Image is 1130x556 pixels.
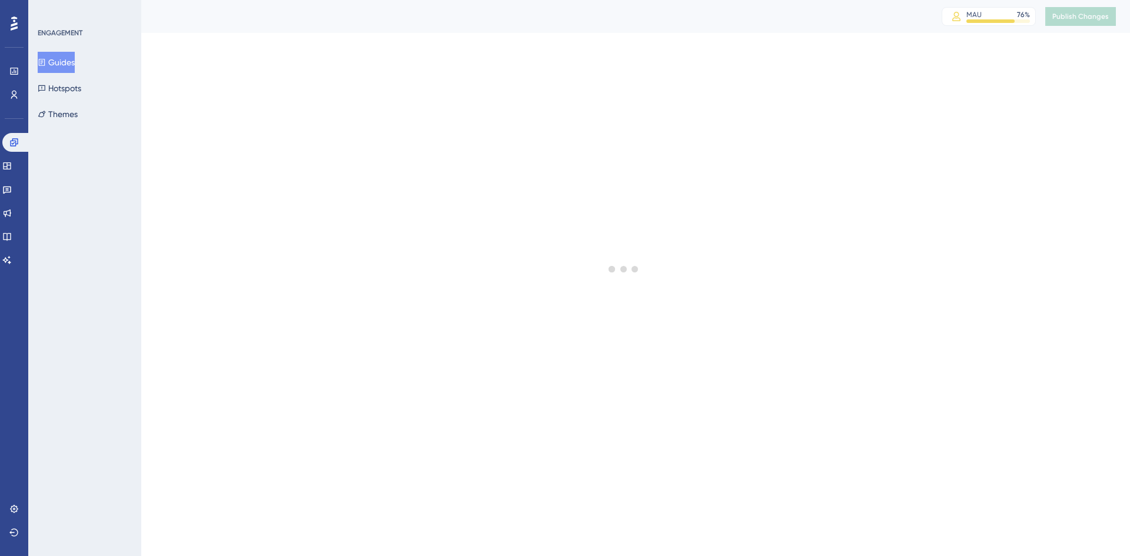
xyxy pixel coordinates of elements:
div: ENGAGEMENT [38,28,82,38]
div: MAU [966,10,982,19]
button: Hotspots [38,78,81,99]
button: Publish Changes [1045,7,1116,26]
button: Themes [38,104,78,125]
span: Publish Changes [1052,12,1109,21]
button: Guides [38,52,75,73]
div: 76 % [1017,10,1030,19]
